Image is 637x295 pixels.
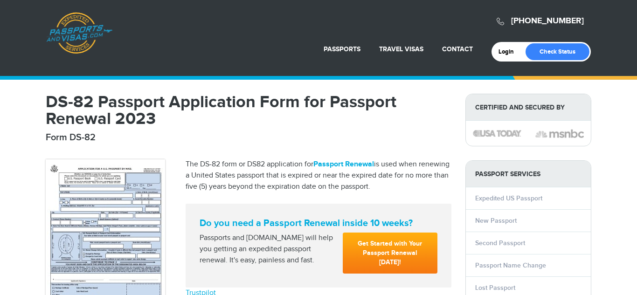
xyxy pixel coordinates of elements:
[46,12,112,54] a: Passports & [DOMAIN_NAME]
[511,16,584,26] a: [PHONE_NUMBER]
[313,160,374,169] a: Passport Renewal
[526,43,589,60] a: Check Status
[466,161,591,187] strong: PASSPORT SERVICES
[324,45,360,53] a: Passports
[343,233,437,274] a: Get Started with Your Passport Renewal [DATE]!
[475,217,517,225] a: New Passport
[499,48,520,55] a: Login
[475,194,542,202] a: Expedited US Passport
[196,233,339,266] div: Passports and [DOMAIN_NAME] will help you getting an expedited passport renewal. It's easy, painl...
[379,45,423,53] a: Travel Visas
[442,45,473,53] a: Contact
[46,94,451,127] h1: DS-82 Passport Application Form for Passport Renewal 2023
[46,132,451,143] h2: Form DS-82
[473,130,521,137] img: image description
[475,261,546,269] a: Passport Name Change
[200,218,437,229] strong: Do you need a Passport Renewal inside 10 weeks?
[475,239,525,247] a: Second Passport
[186,159,451,192] p: The DS-82 form or DS82 application for is used when renewing a United States passport that is exp...
[535,128,584,139] img: image description
[475,284,515,292] a: Lost Passport
[466,94,591,121] strong: Certified and Secured by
